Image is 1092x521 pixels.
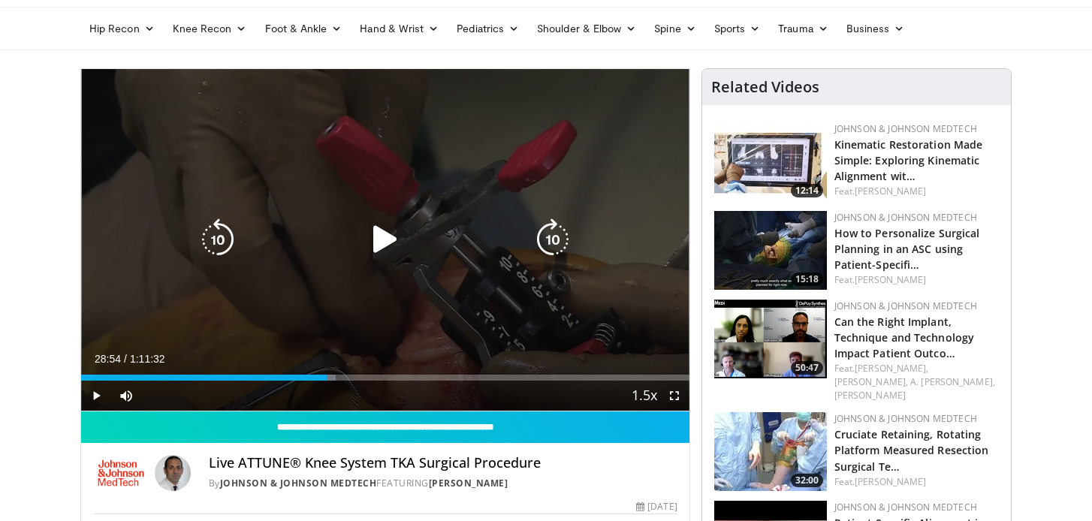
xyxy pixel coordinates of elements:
a: [PERSON_NAME], [834,375,908,388]
span: 28:54 [95,353,121,365]
a: Johnson & Johnson MedTech [834,122,977,135]
a: Can the Right Implant, Technique and Technology Impact Patient Outco… [834,315,974,360]
div: Feat. [834,273,999,287]
span: 1:11:32 [130,353,165,365]
a: [PERSON_NAME], [855,362,928,375]
img: b5400aea-374e-4711-be01-d494341b958b.png.150x105_q85_crop-smart_upscale.png [714,300,827,378]
div: By FEATURING [209,477,677,490]
span: 32:00 [791,474,823,487]
span: 15:18 [791,273,823,286]
a: [PERSON_NAME] [855,273,926,286]
a: Spine [645,14,704,44]
a: How to Personalize Surgical Planning in an ASC using Patient-Specifi… [834,226,980,272]
video-js: Video Player [81,69,689,411]
a: 15:18 [714,211,827,290]
a: Business [837,14,914,44]
h4: Live ATTUNE® Knee System TKA Surgical Procedure [209,455,677,471]
a: Johnson & Johnson MedTech [834,211,977,224]
span: 12:14 [791,184,823,197]
a: Johnson & Johnson MedTech [834,501,977,513]
div: Progress Bar [81,375,689,381]
button: Play [81,381,111,411]
a: [PERSON_NAME] [855,475,926,488]
a: Trauma [769,14,837,44]
button: Mute [111,381,141,411]
a: Kinematic Restoration Made Simple: Exploring Kinematic Alignment wit… [834,137,983,183]
a: Cruciate Retaining, Rotating Platform Measured Resection Surgical Te… [834,427,989,473]
button: Playback Rate [629,381,659,411]
div: Feat. [834,362,999,402]
span: 50:47 [791,361,823,375]
a: Johnson & Johnson MedTech [220,477,377,489]
h4: Related Videos [711,78,819,96]
a: Hip Recon [80,14,164,44]
img: f0e07374-00cf-42d7-9316-c92f04c59ece.150x105_q85_crop-smart_upscale.jpg [714,412,827,491]
span: / [124,353,127,365]
a: Shoulder & Elbow [528,14,645,44]
a: Johnson & Johnson MedTech [834,300,977,312]
a: [PERSON_NAME] [834,389,906,402]
a: Pediatrics [448,14,528,44]
div: [DATE] [636,500,677,513]
a: 32:00 [714,412,827,491]
a: 50:47 [714,300,827,378]
img: Avatar [155,455,191,491]
a: Foot & Ankle [256,14,351,44]
a: A. [PERSON_NAME], [910,375,995,388]
img: d2f1f5c7-4d42-4b3c-8b00-625fa3d8e1f2.150x105_q85_crop-smart_upscale.jpg [714,122,827,201]
a: Sports [705,14,770,44]
a: [PERSON_NAME] [429,477,508,489]
a: Knee Recon [164,14,256,44]
button: Fullscreen [659,381,689,411]
a: 12:14 [714,122,827,201]
img: Johnson & Johnson MedTech [93,455,149,491]
a: Johnson & Johnson MedTech [834,412,977,425]
div: Feat. [834,185,999,198]
div: Feat. [834,475,999,489]
a: Hand & Wrist [351,14,448,44]
img: 472a121b-35d4-4ec2-8229-75e8a36cd89a.150x105_q85_crop-smart_upscale.jpg [714,211,827,290]
a: [PERSON_NAME] [855,185,926,197]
